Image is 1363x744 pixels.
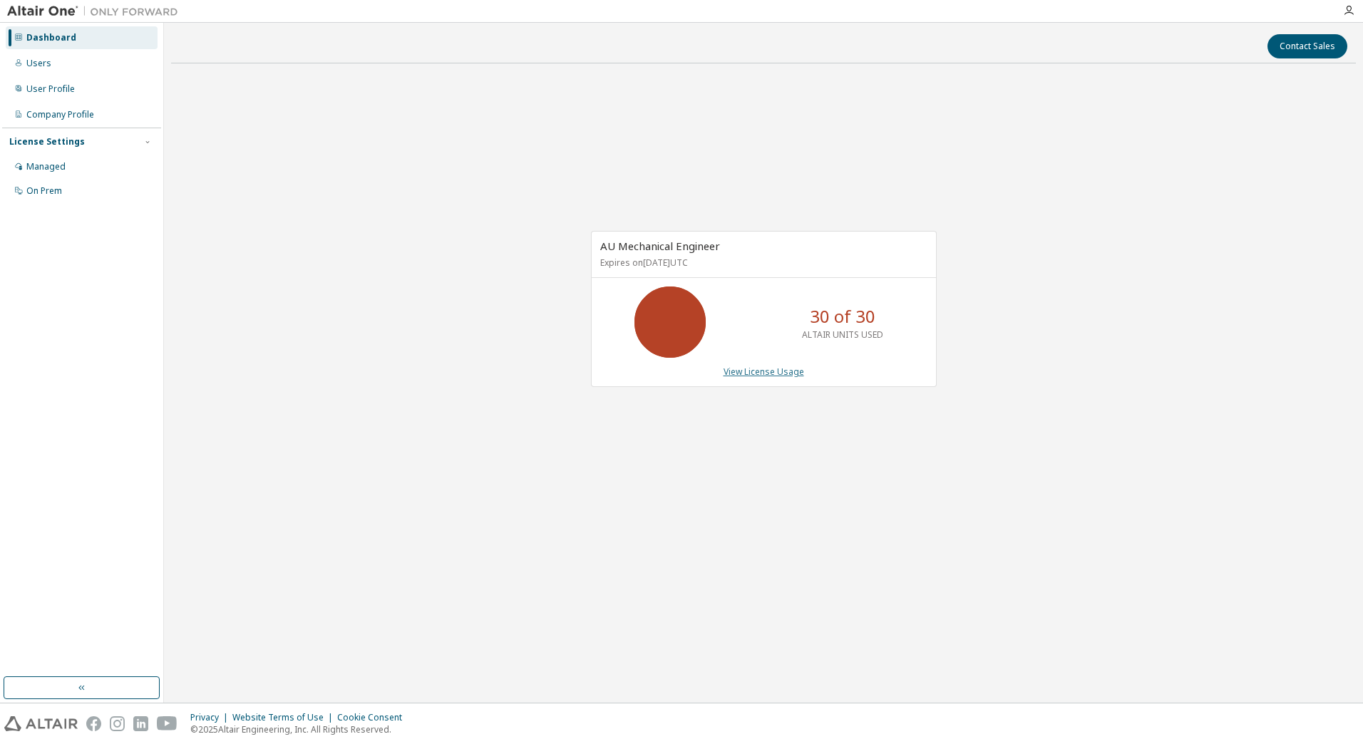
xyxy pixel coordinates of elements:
[4,716,78,731] img: altair_logo.svg
[157,716,178,731] img: youtube.svg
[26,185,62,197] div: On Prem
[802,329,883,341] p: ALTAIR UNITS USED
[26,109,94,120] div: Company Profile
[133,716,148,731] img: linkedin.svg
[190,723,411,735] p: © 2025 Altair Engineering, Inc. All Rights Reserved.
[810,304,875,329] p: 30 of 30
[337,712,411,723] div: Cookie Consent
[26,58,51,69] div: Users
[110,716,125,731] img: instagram.svg
[7,4,185,19] img: Altair One
[724,366,804,378] a: View License Usage
[600,239,720,253] span: AU Mechanical Engineer
[1267,34,1347,58] button: Contact Sales
[190,712,232,723] div: Privacy
[26,32,76,43] div: Dashboard
[26,161,66,172] div: Managed
[600,257,924,269] p: Expires on [DATE] UTC
[26,83,75,95] div: User Profile
[232,712,337,723] div: Website Terms of Use
[9,136,85,148] div: License Settings
[86,716,101,731] img: facebook.svg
